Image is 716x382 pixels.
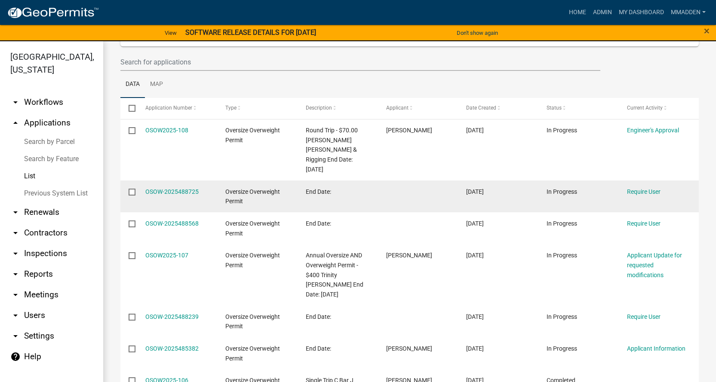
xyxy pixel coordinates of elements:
[386,127,432,134] span: Jeannette Karlzen
[306,220,331,227] span: End Date:
[225,127,280,144] span: Oversize Overweight Permit
[225,220,280,237] span: Oversize Overweight Permit
[547,252,577,259] span: In Progress
[547,105,562,111] span: Status
[145,105,192,111] span: Application Number
[161,26,180,40] a: View
[547,127,577,134] span: In Progress
[145,188,199,195] a: OSOW-2025488725
[10,248,21,259] i: arrow_drop_down
[306,313,331,320] span: End Date:
[627,252,682,278] a: Applicant Update for requested modifications
[565,4,590,21] a: Home
[627,105,663,111] span: Current Activity
[547,188,577,195] span: In Progress
[298,98,378,119] datatable-header-cell: Description
[667,4,709,21] a: mmadden
[120,71,145,98] a: Data
[466,220,484,227] span: 10/06/2025
[590,4,615,21] a: Admin
[217,98,298,119] datatable-header-cell: Type
[618,98,699,119] datatable-header-cell: Current Activity
[466,188,484,195] span: 10/06/2025
[145,345,199,352] a: OSOW-2025485382
[10,290,21,300] i: arrow_drop_down
[627,188,661,195] a: Require User
[137,98,217,119] datatable-header-cell: Application Number
[704,25,710,37] span: ×
[145,71,168,98] a: Map
[10,207,21,217] i: arrow_drop_down
[627,127,679,134] a: Engineer's Approval
[466,252,484,259] span: 10/06/2025
[627,313,661,320] a: Require User
[10,310,21,321] i: arrow_drop_down
[306,345,331,352] span: End Date:
[466,345,484,352] span: 09/29/2025
[306,188,331,195] span: End Date:
[10,351,21,362] i: help
[120,98,137,119] datatable-header-cell: Select
[120,53,600,71] input: Search for applications
[145,127,188,134] a: OSOW2025-108
[627,220,661,227] a: Require User
[547,220,577,227] span: In Progress
[615,4,667,21] a: My Dashboard
[145,252,188,259] a: OSOW2025-107
[306,127,358,173] span: Round Trip - $70.00 Barnhart Crane & Rigging End Date: 10/13/2025
[458,98,538,119] datatable-header-cell: Date Created
[225,105,237,111] span: Type
[10,228,21,238] i: arrow_drop_down
[378,98,458,119] datatable-header-cell: Applicant
[185,28,316,37] strong: SOFTWARE RELEASE DETAILS FOR [DATE]
[466,105,496,111] span: Date Created
[547,313,577,320] span: In Progress
[225,188,280,205] span: Oversize Overweight Permit
[145,313,199,320] a: OSOW-2025488239
[10,331,21,341] i: arrow_drop_down
[10,269,21,279] i: arrow_drop_down
[466,313,484,320] span: 10/05/2025
[10,118,21,128] i: arrow_drop_up
[386,252,432,259] span: Adam Bliss
[704,26,710,36] button: Close
[225,345,280,362] span: Oversize Overweight Permit
[466,127,484,134] span: 10/06/2025
[538,98,619,119] datatable-header-cell: Status
[627,345,685,352] a: Applicant Information
[386,345,432,352] span: Dave Corell
[225,313,280,330] span: Oversize Overweight Permit
[386,105,409,111] span: Applicant
[306,252,363,298] span: Annual Oversize AND Overweight Permit - $400 Trinity Larson End Date: 10/06/2026
[453,26,501,40] button: Don't show again
[547,345,577,352] span: In Progress
[145,220,199,227] a: OSOW-2025488568
[306,105,332,111] span: Description
[225,252,280,269] span: Oversize Overweight Permit
[10,97,21,107] i: arrow_drop_down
